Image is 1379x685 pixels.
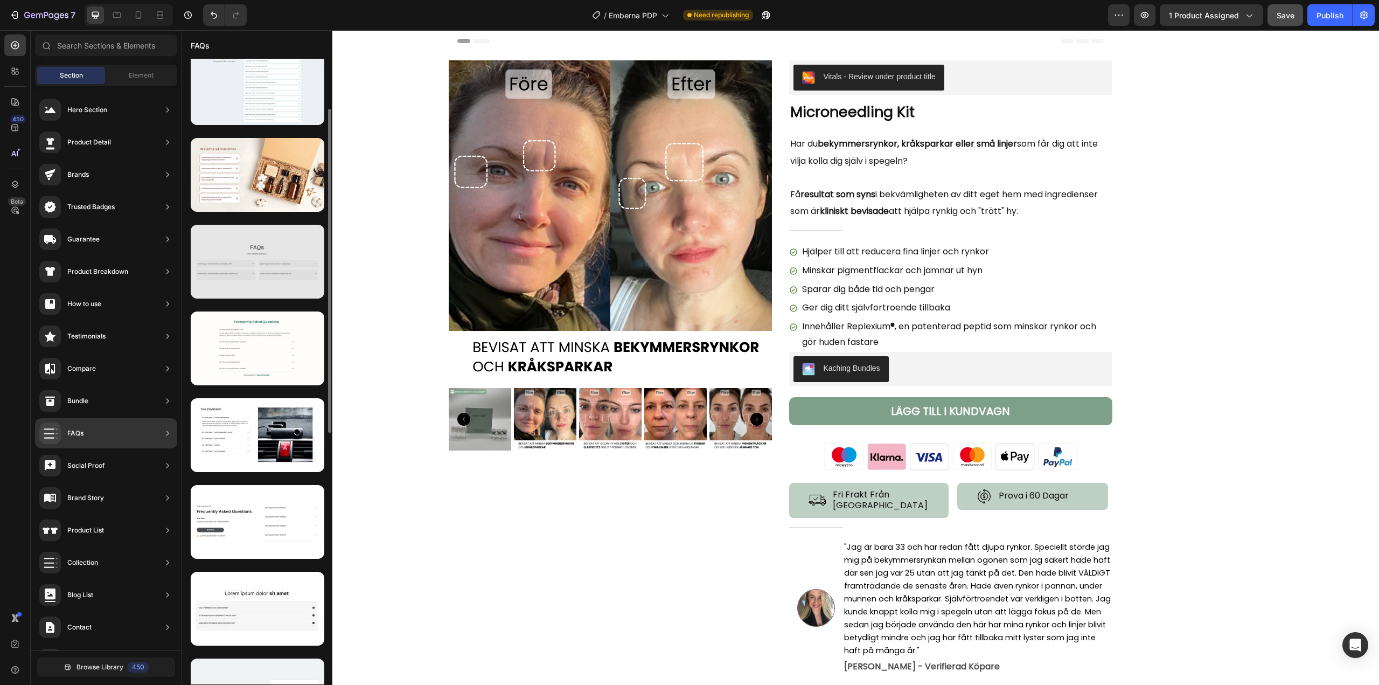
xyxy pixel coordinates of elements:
div: Hero Section [67,105,107,115]
strong: kliniskt bevisade [638,175,707,187]
div: Beta [8,197,26,206]
span: Section [60,71,83,80]
span: Element [129,71,154,80]
div: FAQs [67,428,83,439]
div: Product Detail [67,137,111,148]
p: Sparar dig både tid och pengar [621,252,929,267]
div: LÄGG TILL I KUNDVAGN [709,371,828,391]
button: Carousel Back Arrow [276,383,289,396]
div: Testimonials [67,331,106,342]
div: Publish [1317,10,1343,21]
h2: Fri Frakt Från [GEOGRAPHIC_DATA] [650,458,754,483]
span: Innehåller Replexium , en patenterad peptid som minskar rynkor och gör huden fastare [621,290,915,318]
button: LÄGG TILL I KUNDVAGN [608,367,931,395]
div: Vitals - Review under product title [642,41,754,52]
div: Open Intercom Messenger [1342,632,1368,658]
span: Emberna PDP [609,10,657,21]
span: / [604,10,607,21]
div: Brands [67,169,89,180]
div: Guarantee [67,234,100,245]
img: gempages_581657468233319180-101eaead-677a-42fe-a544-26cc82ef7333.png [627,461,644,479]
div: Kaching Bundles [642,333,699,344]
button: Vitals - Review under product title [612,34,763,60]
p: Minskar pigmentfläckar och jämnar ut hyn [621,233,929,248]
div: Compare [67,363,96,374]
span: 1 product assigned [1169,10,1239,21]
img: 26b75d61-258b-461b-8cc3-4bcb67141ce0.png [621,41,633,54]
p: Ger dig ditt självfortroende tillbaka [621,270,929,286]
strong: [PERSON_NAME] - Verifierad Köpare [663,630,818,642]
button: Kaching Bundles [612,326,707,352]
button: Browse Library450 [37,658,175,677]
iframe: Design area [182,30,1379,685]
input: Search Sections & Elements [35,34,177,56]
div: Bundle [67,396,88,406]
div: Blog List [67,590,93,600]
span: Har du som får dig att inte vilja kolla dig själv i spegeln? [609,107,916,137]
div: 450 [128,662,149,673]
button: Publish [1307,4,1353,26]
button: Carousel Next Arrow [569,383,582,396]
span: Få i bekvämligheten av ditt eget hem med ingredienser som är att hjälpa rynkig och "trött" hy. [609,158,916,188]
h1: Microneedling Kit [608,71,931,92]
button: 7 [4,4,80,26]
div: Product Breakdown [67,266,128,277]
img: gempages_581657468233319180-f15446ff-d807-4cf6-b3ee-1f0c53a1b45c.jpg [616,559,653,597]
div: Product List [67,525,104,536]
img: KachingBundles.png [621,333,633,345]
img: gempages_581657468233319180-75430e13-782e-4dde-a49a-53cb188bb125.png [795,458,811,474]
div: Trusted Badges [67,202,115,212]
strong: ® [709,290,713,302]
img: gempages_581657468233319180-96a9c63b-3802-4ef7-bee9-1ad47d22dd97.svg [640,406,899,447]
div: Social Proof [67,460,105,471]
div: How to use [67,299,101,309]
strong: bekymmersrynkor, kråksparkar eller små linjer [636,107,835,120]
div: Undo/Redo [203,4,247,26]
button: Save [1267,4,1303,26]
button: 1 product assigned [1160,4,1263,26]
div: Collection [67,557,98,568]
span: Browse Library [76,662,123,672]
div: 450 [10,115,26,123]
div: Contact [67,622,92,633]
strong: resultat som syns [619,158,694,170]
span: Prova i 60 Dagar [817,459,887,472]
div: Brand Story [67,493,104,503]
span: "Jag är bara 33 och har redan fått djupa rynkor. Speciellt störde jag mig på bekymmersrynkan mell... [663,511,929,626]
p: Hjälper till att reducera fina linjer och rynkor [621,214,929,230]
span: Save [1277,11,1294,20]
span: Need republishing [694,10,749,20]
p: 7 [71,9,75,22]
